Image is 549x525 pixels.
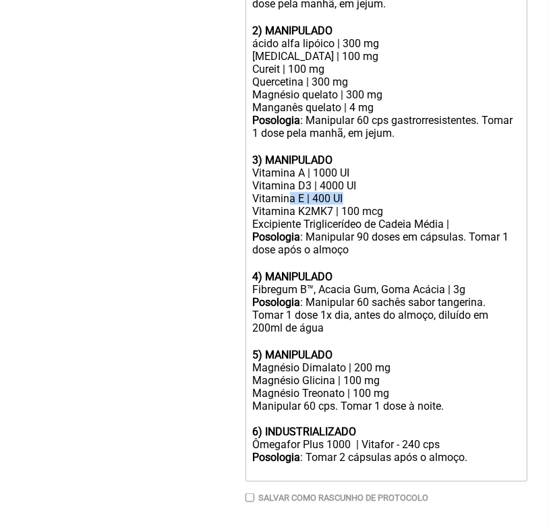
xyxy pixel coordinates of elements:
[253,75,521,88] div: Quercetina | 300 mg
[253,166,521,179] div: Vitamina A | 1000 UI
[253,230,521,270] div: : Manipular 90 doses em cápsulas. Tomar 1 dose após o almoço ㅤ
[253,361,521,425] div: Magnésio Dimalato | 200 mg Magnésio Glicina | 100 mg Magnésio Treonato | 100 mg Manipular 60 cps....
[253,154,333,166] strong: 3) MANIPULADO
[253,101,521,114] div: Manganês quelato | 4 mg
[253,296,521,348] div: : Manipular 60 sachês sabor tangerina. Tomar 1 dose 1x dia, antes do almoço, diluído em 200ml de ...
[253,451,301,464] strong: Posologia
[253,63,521,75] div: Cureit | 100 mg
[253,37,521,50] div: ácido alfa lipóico | 300 mg
[253,24,333,37] strong: 2) MANIPULADO
[253,283,521,296] div: Fibregum B™, Acacia Gum, Goma Acácia | 3g
[253,438,521,451] div: Ômegafor Plus 1000 | Vitafor - 240 cps
[253,218,521,230] div: Excipiente Triglicerídeo de Cadeia Média |
[253,425,357,438] strong: 6) INDUSTRIALIZADO
[253,296,301,309] strong: Posologia
[253,114,521,154] div: : Manipular 60 cps gastrorresistentes. Tomar 1 dose pela manhã, em jejum. ㅤ
[253,270,333,283] strong: 4) MANIPULADO
[253,192,521,205] div: Vitamina E | 400 UI
[253,348,333,361] strong: 5) MANIPULADO
[253,50,521,63] div: [MEDICAL_DATA] | 100 mg
[253,205,521,218] div: Vitamina K2MK7 | 100 mcg
[258,493,428,503] label: Salvar como rascunho de Protocolo
[253,88,521,101] div: Magnésio quelato | 300 mg
[253,451,521,476] div: : Tomar 2 cápsulas após o almoço.
[253,179,521,192] div: Vitamina D3 | 4000 UI
[253,114,301,127] strong: Posologia
[253,230,301,243] strong: Posologia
